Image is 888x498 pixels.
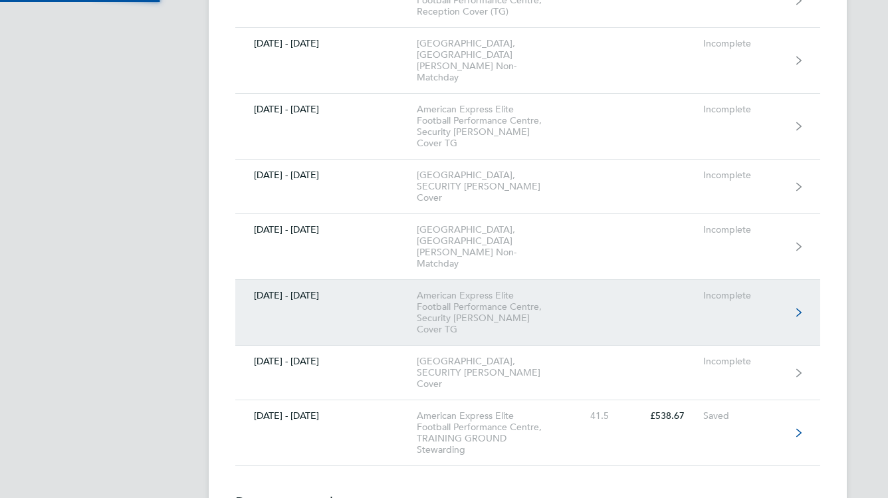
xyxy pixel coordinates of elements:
[235,104,417,115] div: [DATE] - [DATE]
[235,280,820,346] a: [DATE] - [DATE]American Express Elite Football Performance Centre, Security [PERSON_NAME] Cover T...
[235,170,417,181] div: [DATE] - [DATE]
[235,346,820,400] a: [DATE] - [DATE][GEOGRAPHIC_DATA], SECURITY [PERSON_NAME] CoverIncomplete
[703,290,785,301] div: Incomplete
[235,400,820,466] a: [DATE] - [DATE]American Express Elite Football Performance Centre, TRAINING GROUND Stewarding41.5...
[235,410,417,422] div: [DATE] - [DATE]
[417,170,569,203] div: [GEOGRAPHIC_DATA], SECURITY [PERSON_NAME] Cover
[417,38,569,83] div: [GEOGRAPHIC_DATA], [GEOGRAPHIC_DATA] [PERSON_NAME] Non-Matchday
[235,224,417,235] div: [DATE] - [DATE]
[703,356,785,367] div: Incomplete
[703,104,785,115] div: Incomplete
[235,94,820,160] a: [DATE] - [DATE]American Express Elite Football Performance Centre, Security [PERSON_NAME] Cover T...
[235,290,417,301] div: [DATE] - [DATE]
[235,356,417,367] div: [DATE] - [DATE]
[235,28,820,94] a: [DATE] - [DATE][GEOGRAPHIC_DATA], [GEOGRAPHIC_DATA] [PERSON_NAME] Non-MatchdayIncomplete
[235,38,417,49] div: [DATE] - [DATE]
[417,356,569,390] div: [GEOGRAPHIC_DATA], SECURITY [PERSON_NAME] Cover
[235,214,820,280] a: [DATE] - [DATE][GEOGRAPHIC_DATA], [GEOGRAPHIC_DATA] [PERSON_NAME] Non-MatchdayIncomplete
[703,38,785,49] div: Incomplete
[417,224,569,269] div: [GEOGRAPHIC_DATA], [GEOGRAPHIC_DATA] [PERSON_NAME] Non-Matchday
[417,290,569,335] div: American Express Elite Football Performance Centre, Security [PERSON_NAME] Cover TG
[627,410,703,422] div: £538.67
[569,410,627,422] div: 41.5
[417,104,569,149] div: American Express Elite Football Performance Centre, Security [PERSON_NAME] Cover TG
[703,410,785,422] div: Saved
[417,410,569,455] div: American Express Elite Football Performance Centre, TRAINING GROUND Stewarding
[235,160,820,214] a: [DATE] - [DATE][GEOGRAPHIC_DATA], SECURITY [PERSON_NAME] CoverIncomplete
[703,170,785,181] div: Incomplete
[703,224,785,235] div: Incomplete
